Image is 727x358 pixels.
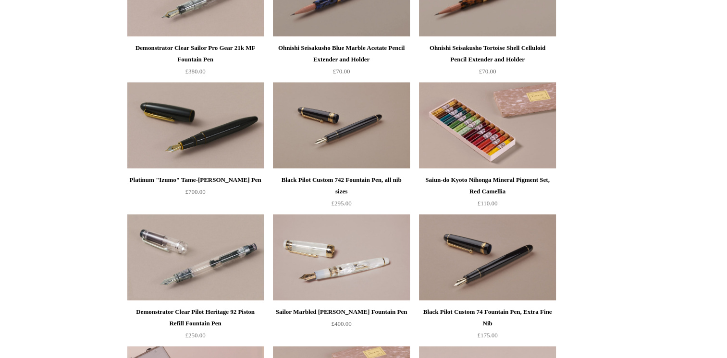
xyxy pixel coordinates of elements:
span: £70.00 [479,68,496,75]
div: Demonstrator Clear Sailor Pro Gear 21k MF Fountain Pen [130,42,261,65]
span: £700.00 [185,188,205,195]
img: Saiun-do Kyoto Nihonga Mineral Pigment Set, Red Camellia [419,83,555,169]
span: £110.00 [478,200,498,207]
span: £400.00 [331,320,351,327]
span: £250.00 [185,332,205,339]
span: £70.00 [333,68,350,75]
div: Ohnishi Seisakusho Tortoise Shell Celluloid Pencil Extender and Holder [421,42,553,65]
a: Platinum "Izumo" Tame-nuri Fountain Pen Platinum "Izumo" Tame-nuri Fountain Pen [127,83,264,169]
span: £175.00 [477,332,497,339]
a: Black Pilot Custom 742 Fountain Pen, all nib sizes Black Pilot Custom 742 Fountain Pen, all nib s... [273,83,409,169]
a: Platinum "Izumo" Tame-[PERSON_NAME] Pen £700.00 [127,174,264,214]
a: Saiun-do Kyoto Nihonga Mineral Pigment Set, Red Camellia £110.00 [419,174,555,214]
a: Demonstrator Clear Sailor Pro Gear 21k MF Fountain Pen £380.00 [127,42,264,82]
a: Black Pilot Custom 74 Fountain Pen, Extra Fine Nib £175.00 [419,306,555,346]
div: Platinum "Izumo" Tame-[PERSON_NAME] Pen [130,174,261,186]
a: Black Pilot Custom 74 Fountain Pen, Extra Fine Nib Black Pilot Custom 74 Fountain Pen, Extra Fine... [419,215,555,301]
div: Saiun-do Kyoto Nihonga Mineral Pigment Set, Red Camellia [421,174,553,197]
div: Black Pilot Custom 742 Fountain Pen, all nib sizes [275,174,407,197]
img: Platinum "Izumo" Tame-nuri Fountain Pen [127,83,264,169]
span: £295.00 [331,200,351,207]
img: Sailor Marbled Pearl White Fountain Pen [273,215,409,301]
img: Demonstrator Clear Pilot Heritage 92 Piston Refill Fountain Pen [127,215,264,301]
a: Demonstrator Clear Pilot Heritage 92 Piston Refill Fountain Pen £250.00 [127,306,264,346]
img: Black Pilot Custom 74 Fountain Pen, Extra Fine Nib [419,215,555,301]
a: Sailor Marbled Pearl White Fountain Pen Sailor Marbled Pearl White Fountain Pen [273,215,409,301]
a: Ohnishi Seisakusho Blue Marble Acetate Pencil Extender and Holder £70.00 [273,42,409,82]
div: Sailor Marbled [PERSON_NAME] Fountain Pen [275,306,407,318]
img: Black Pilot Custom 742 Fountain Pen, all nib sizes [273,83,409,169]
a: Ohnishi Seisakusho Tortoise Shell Celluloid Pencil Extender and Holder £70.00 [419,42,555,82]
a: Sailor Marbled [PERSON_NAME] Fountain Pen £400.00 [273,306,409,346]
div: Ohnishi Seisakusho Blue Marble Acetate Pencil Extender and Holder [275,42,407,65]
a: Demonstrator Clear Pilot Heritage 92 Piston Refill Fountain Pen Demonstrator Clear Pilot Heritage... [127,215,264,301]
div: Demonstrator Clear Pilot Heritage 92 Piston Refill Fountain Pen [130,306,261,329]
a: Black Pilot Custom 742 Fountain Pen, all nib sizes £295.00 [273,174,409,214]
div: Black Pilot Custom 74 Fountain Pen, Extra Fine Nib [421,306,553,329]
a: Saiun-do Kyoto Nihonga Mineral Pigment Set, Red Camellia Saiun-do Kyoto Nihonga Mineral Pigment S... [419,83,555,169]
span: £380.00 [185,68,205,75]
